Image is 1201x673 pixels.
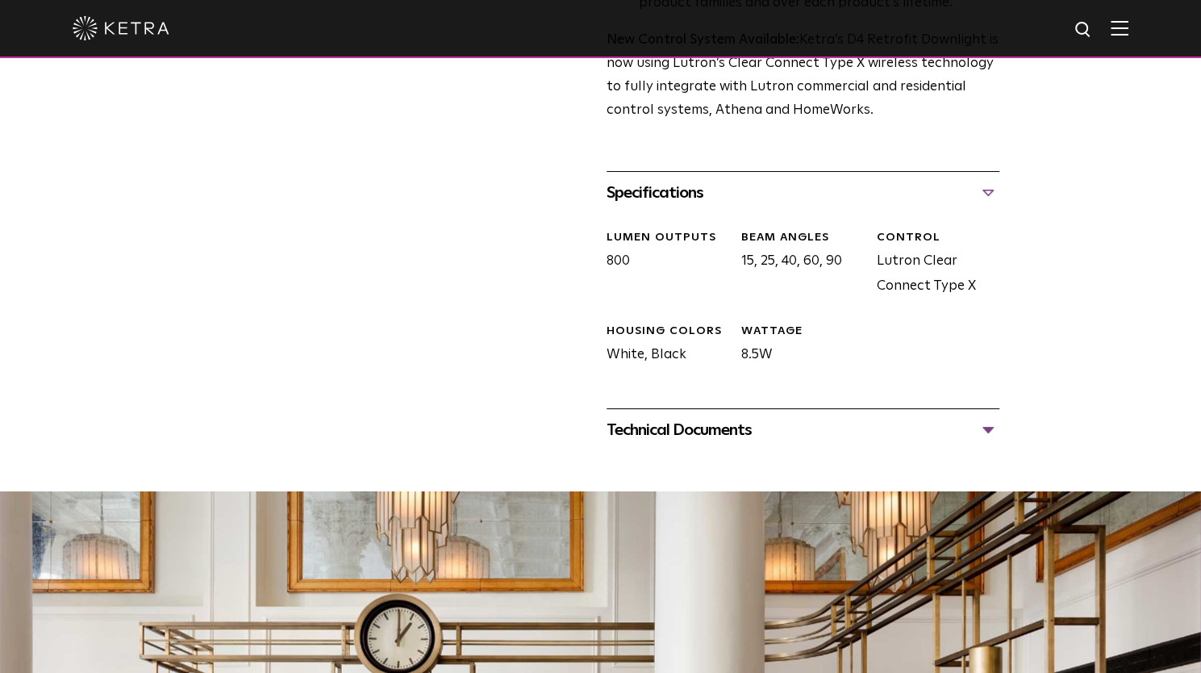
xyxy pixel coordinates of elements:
[607,230,729,246] div: LUMEN OUTPUTS
[607,417,999,443] div: Technical Documents
[1111,20,1128,36] img: Hamburger%20Nav.svg
[729,324,864,368] div: 8.5W
[607,180,999,206] div: Specifications
[607,29,999,123] p: Ketra’s D4 Retrofit Downlight is now using Lutron’s Clear Connect Type X wireless technology to f...
[729,230,864,299] div: 15, 25, 40, 60, 90
[876,230,999,246] div: CONTROL
[741,324,864,340] div: WATTAGE
[607,324,729,340] div: HOUSING COLORS
[1074,20,1094,40] img: search icon
[594,324,729,368] div: White, Black
[741,230,864,246] div: Beam Angles
[594,230,729,299] div: 800
[73,16,169,40] img: ketra-logo-2019-white
[864,230,999,299] div: Lutron Clear Connect Type X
